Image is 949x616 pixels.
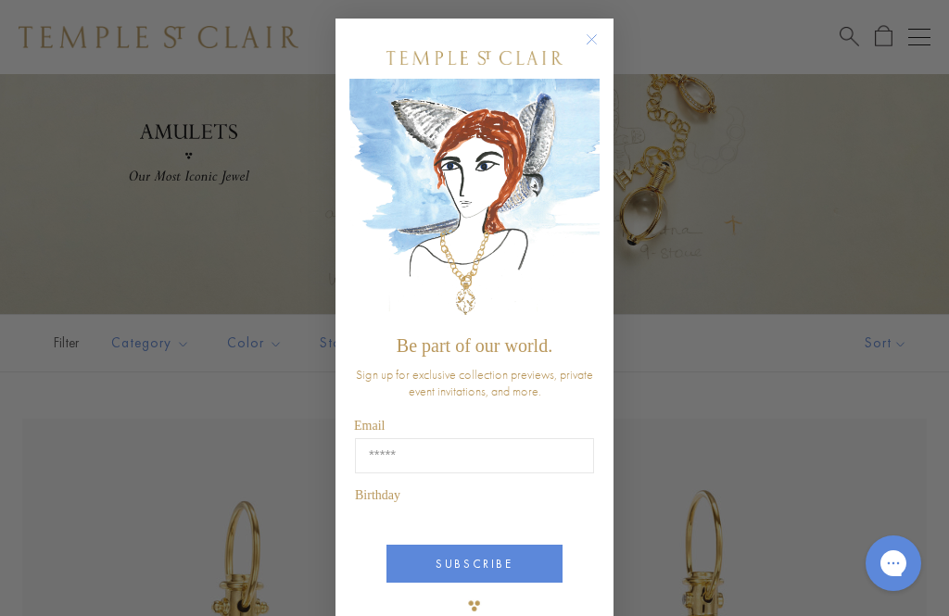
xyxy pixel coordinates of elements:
button: Close dialog [589,37,613,60]
span: Birthday [355,488,400,502]
iframe: Gorgias live chat messenger [856,529,930,597]
span: Sign up for exclusive collection previews, private event invitations, and more. [356,366,593,399]
input: Email [355,438,594,473]
button: SUBSCRIBE [386,545,563,583]
img: c4a9eb12-d91a-4d4a-8ee0-386386f4f338.jpeg [349,79,600,326]
span: Be part of our world. [397,335,552,356]
img: Temple St. Clair [386,51,563,65]
span: Email [354,419,385,433]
